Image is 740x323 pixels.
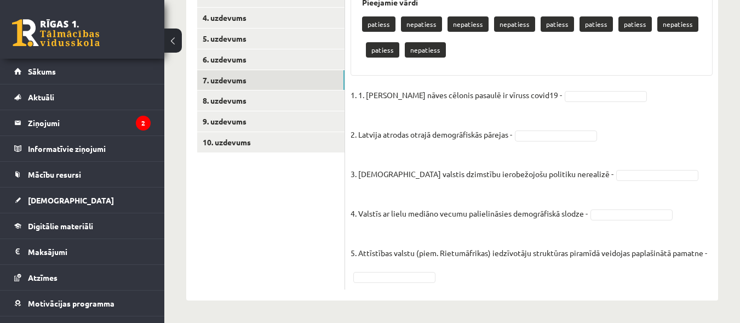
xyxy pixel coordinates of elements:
a: Ziņojumi2 [14,110,151,135]
a: [DEMOGRAPHIC_DATA] [14,188,151,213]
p: nepatiess [657,16,698,32]
legend: Informatīvie ziņojumi [28,136,151,161]
p: 3. [DEMOGRAPHIC_DATA] valstis dzimstību ierobežojošu politiku nerealizē - [351,149,613,182]
p: 4. Valstīs ar lielu mediāno vecumu palielināsies demogrāfiskā slodze - [351,189,588,222]
legend: Maksājumi [28,239,151,264]
span: Atzīmes [28,273,58,282]
span: [DEMOGRAPHIC_DATA] [28,195,114,205]
a: Aktuāli [14,84,151,110]
span: Digitālie materiāli [28,221,93,231]
a: 6. uzdevums [197,49,345,70]
p: patiess [362,16,395,32]
a: Informatīvie ziņojumi [14,136,151,161]
a: 5. uzdevums [197,29,345,49]
p: patiess [580,16,613,32]
a: 10. uzdevums [197,132,345,152]
p: nepatiess [401,16,442,32]
a: Atzīmes [14,265,151,290]
a: Maksājumi [14,239,151,264]
span: Sākums [28,66,56,76]
p: patiess [618,16,652,32]
p: nepatiess [405,42,446,58]
a: Digitālie materiāli [14,213,151,239]
p: 2. Latvija atrodas otrajā demogrāfiskās pārejas - [351,110,512,143]
p: nepatiess [448,16,489,32]
p: nepatiess [494,16,535,32]
p: patiess [366,42,399,58]
a: 7. uzdevums [197,70,345,90]
legend: Ziņojumi [28,110,151,135]
i: 2 [136,116,151,131]
a: 4. uzdevums [197,8,345,28]
span: Aktuāli [28,92,54,102]
a: Rīgas 1. Tālmācības vidusskola [12,19,100,47]
span: Mācību resursi [28,169,81,179]
a: 8. uzdevums [197,90,345,111]
p: patiess [541,16,574,32]
p: 5. Attīstības valstu (piem. Rietumāfrikas) iedzīvotāju struktūras piramīdā veidojas paplašinātā p... [351,228,707,261]
a: Sākums [14,59,151,84]
a: 9. uzdevums [197,111,345,132]
p: 1. 1. [PERSON_NAME] nāves cēlonis pasaulē ir vīruss covid19 - [351,87,562,103]
span: Motivācijas programma [28,298,114,308]
a: Mācību resursi [14,162,151,187]
a: Motivācijas programma [14,291,151,316]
